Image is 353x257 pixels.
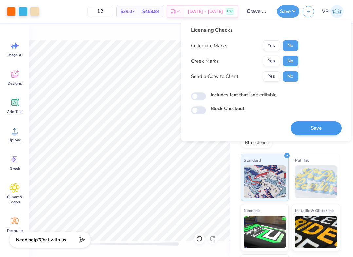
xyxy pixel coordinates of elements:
[295,216,337,248] img: Metallic & Glitter Ink
[211,105,244,112] label: Block Checkout
[244,165,286,198] img: Standard
[188,8,223,15] span: [DATE] - [DATE]
[191,57,219,65] div: Greek Marks
[295,165,337,198] img: Puff Ink
[241,138,272,148] div: Rhinestones
[227,9,233,14] span: Free
[8,137,21,143] span: Upload
[242,5,274,18] input: Untitled Design
[40,237,67,243] span: Chat with us.
[16,237,40,243] strong: Need help?
[330,5,344,18] img: Val Rhey Lodueta
[244,157,261,164] span: Standard
[4,194,26,205] span: Clipart & logos
[244,207,260,214] span: Neon Ink
[191,26,298,34] div: Licensing Checks
[322,8,329,15] span: VR
[7,109,23,114] span: Add Text
[263,71,280,82] button: Yes
[211,91,277,98] label: Includes text that isn't editable
[283,71,298,82] button: No
[191,42,227,50] div: Collegiate Marks
[295,207,334,214] span: Metallic & Glitter Ink
[263,40,280,51] button: Yes
[295,157,309,164] span: Puff Ink
[87,6,113,17] input: – –
[10,166,20,171] span: Greek
[7,228,23,233] span: Decorate
[191,73,238,80] div: Send a Copy to Client
[283,40,298,51] button: No
[277,5,299,18] button: Save
[244,216,286,248] img: Neon Ink
[8,81,22,86] span: Designs
[291,121,342,135] button: Save
[121,8,135,15] span: $39.07
[283,56,298,66] button: No
[319,5,346,18] a: VR
[142,8,159,15] span: $468.84
[7,52,23,57] span: Image AI
[263,56,280,66] button: Yes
